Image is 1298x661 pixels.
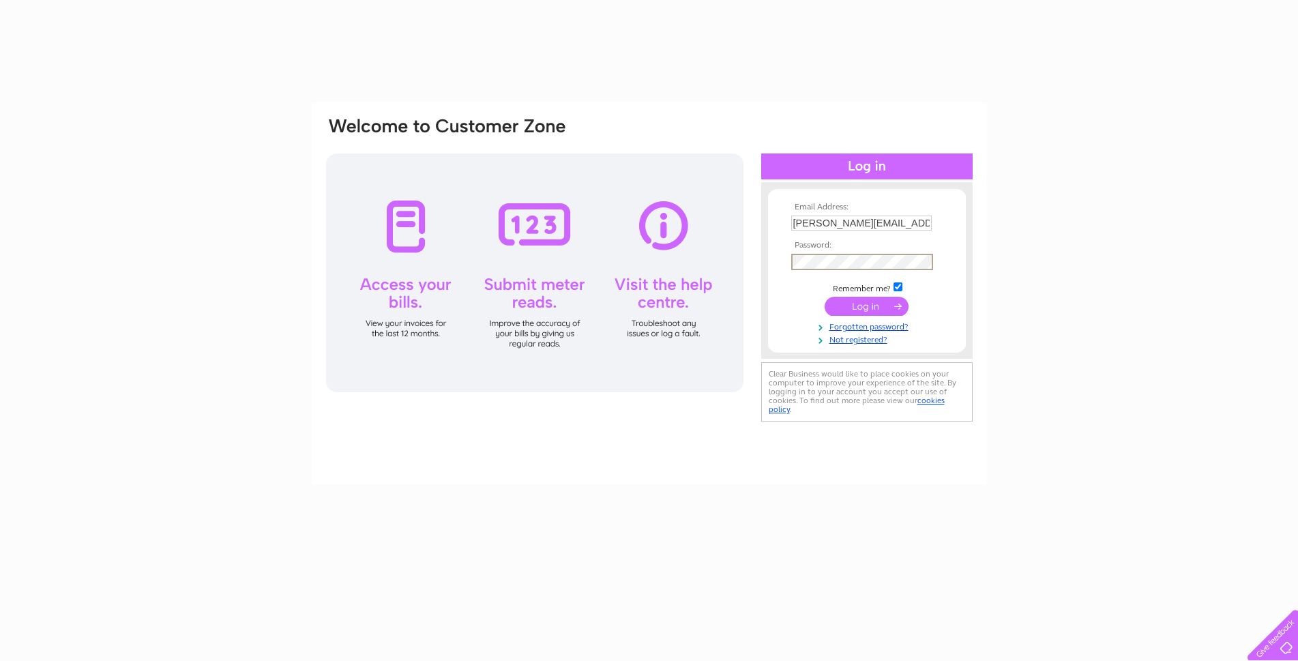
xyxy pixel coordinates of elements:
[791,332,946,345] a: Not registered?
[788,280,946,294] td: Remember me?
[791,319,946,332] a: Forgotten password?
[788,241,946,250] th: Password:
[788,203,946,212] th: Email Address:
[761,362,973,422] div: Clear Business would like to place cookies on your computer to improve your experience of the sit...
[769,396,945,414] a: cookies policy
[825,297,909,316] input: Submit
